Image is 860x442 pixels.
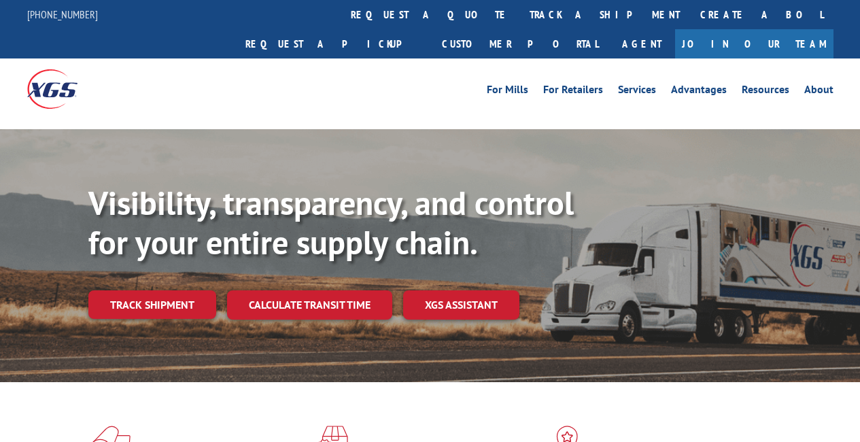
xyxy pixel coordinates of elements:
[804,84,833,99] a: About
[675,29,833,58] a: Join Our Team
[543,84,603,99] a: For Retailers
[403,290,519,320] a: XGS ASSISTANT
[227,290,392,320] a: Calculate transit time
[742,84,789,99] a: Resources
[432,29,608,58] a: Customer Portal
[487,84,528,99] a: For Mills
[608,29,675,58] a: Agent
[235,29,432,58] a: Request a pickup
[618,84,656,99] a: Services
[27,7,98,21] a: [PHONE_NUMBER]
[671,84,727,99] a: Advantages
[88,290,216,319] a: Track shipment
[88,182,574,263] b: Visibility, transparency, and control for your entire supply chain.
